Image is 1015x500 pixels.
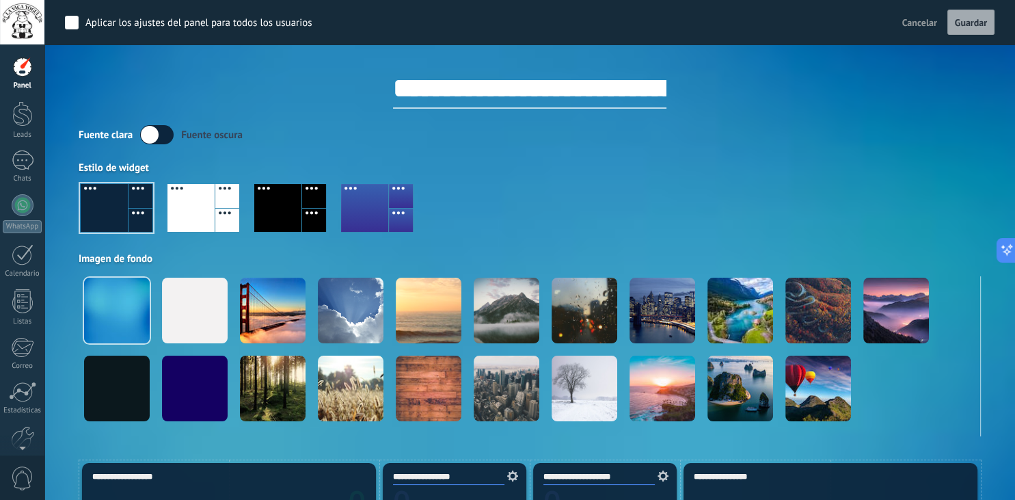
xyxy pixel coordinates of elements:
[947,10,994,36] button: Guardar
[3,81,42,90] div: Panel
[902,16,937,29] span: Cancelar
[3,174,42,183] div: Chats
[3,220,42,233] div: WhatsApp
[3,317,42,326] div: Listas
[181,129,243,142] div: Fuente oscura
[79,252,981,265] div: Imagen de fondo
[85,16,312,30] div: Aplicar los ajustes del panel para todos los usuarios
[3,269,42,278] div: Calendario
[955,18,987,27] span: Guardar
[3,406,42,415] div: Estadísticas
[79,161,981,174] div: Estilo de widget
[79,129,133,142] div: Fuente clara
[3,362,42,371] div: Correo
[897,12,943,33] button: Cancelar
[3,131,42,140] div: Leads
